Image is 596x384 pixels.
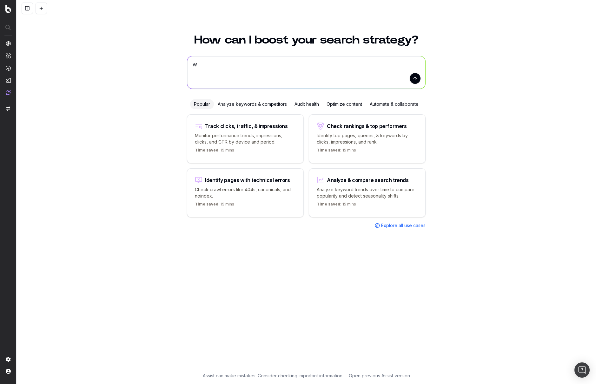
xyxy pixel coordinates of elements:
img: Switch project [6,106,10,111]
span: Time saved: [195,148,220,152]
div: Open Intercom Messenger [574,362,590,378]
div: Check rankings & top performers [327,124,407,129]
img: Activation [6,65,11,71]
div: Optimize content [323,99,366,109]
a: Open previous Assist version [349,373,410,379]
p: 15 mins [195,202,234,209]
img: Botify logo [5,5,11,13]
h1: How can I boost your search strategy? [187,34,426,46]
p: Analyze keyword trends over time to compare popularity and detect seasonality shifts. [317,186,418,199]
p: 15 mins [195,148,234,155]
p: 15 mins [317,148,356,155]
p: 15 mins [317,202,356,209]
div: Audit health [291,99,323,109]
textarea: W [187,56,425,89]
div: Identify pages with technical errors [205,178,290,183]
span: Explore all use cases [381,222,426,229]
img: Assist [6,90,11,95]
a: Explore all use cases [375,222,426,229]
div: Track clicks, traffic, & impressions [205,124,288,129]
img: Intelligence [6,53,11,58]
img: Studio [6,78,11,83]
div: Popular [190,99,214,109]
img: Setting [6,357,11,362]
p: Identify top pages, queries, & keywords by clicks, impressions, and rank. [317,132,418,145]
p: Check crawl errors like 404s, canonicals, and noindex. [195,186,296,199]
span: Time saved: [317,148,341,152]
div: Analyze keywords & competitors [214,99,291,109]
img: Analytics [6,41,11,46]
span: Time saved: [317,202,341,206]
div: Automate & collaborate [366,99,422,109]
p: Assist can make mistakes. Consider checking important information. [203,373,343,379]
p: Monitor performance trends, impressions, clicks, and CTR by device and period. [195,132,296,145]
img: My account [6,369,11,374]
div: Analyze & compare search trends [327,178,409,183]
span: Time saved: [195,202,220,206]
